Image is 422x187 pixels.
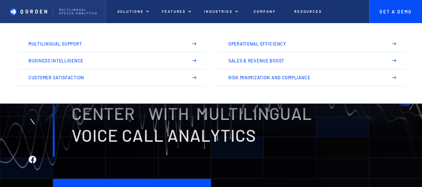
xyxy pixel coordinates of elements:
[162,9,186,14] p: features
[72,81,312,145] span: transform your contact center with multilingual voice Call analytics
[29,118,36,125] img: Twitter
[294,9,322,14] p: Resources
[228,75,382,80] p: Risk Minimization and Compliance
[28,75,182,80] p: Customer Satisfaction
[217,52,405,69] a: Sales & Revenue Boost
[228,42,382,47] p: Operational Efficiency
[28,58,182,63] p: Business Intelligence
[377,9,415,14] p: Get A Demo
[28,42,182,47] p: Multilingual Support
[29,156,36,163] img: Facebook
[217,36,405,52] a: Operational Efficiency
[204,9,232,14] p: INDUSTRIES
[59,8,99,15] p: Multilingual Speech analytics
[228,58,382,63] p: Sales & Revenue Boost
[217,69,405,86] a: Risk Minimization and Compliance
[20,8,49,14] p: Qorden
[117,9,144,14] p: Solutions
[17,69,205,86] a: Customer Satisfaction
[254,9,276,14] p: Company
[17,52,205,69] a: Business Intelligence
[17,36,205,52] a: Multilingual Support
